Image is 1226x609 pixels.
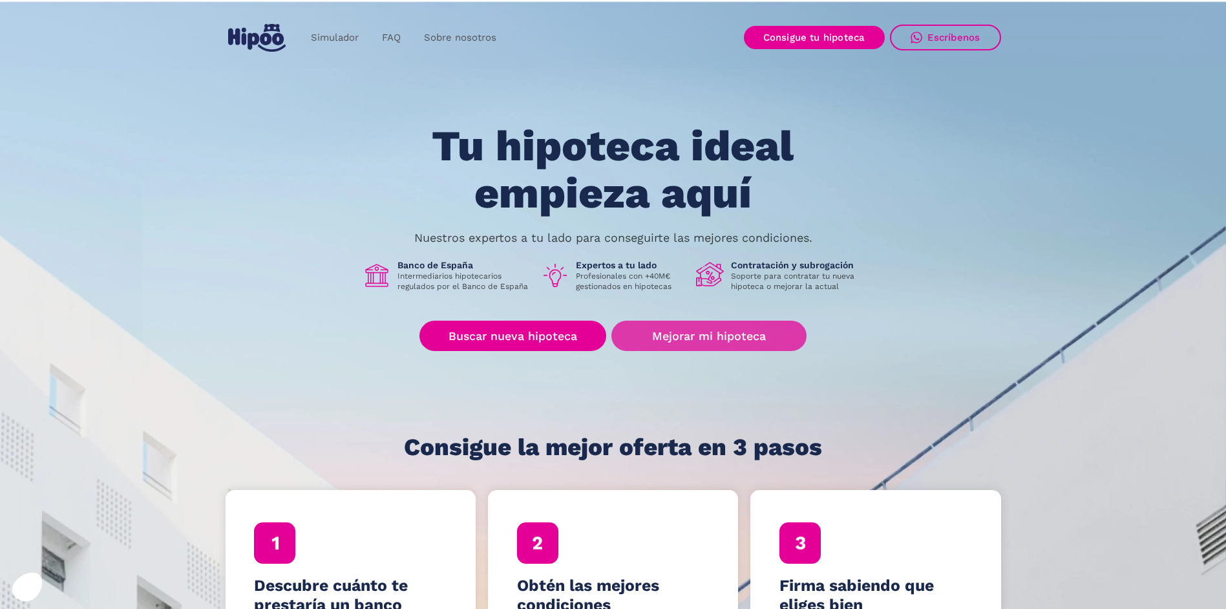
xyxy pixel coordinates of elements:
[576,271,686,292] p: Profesionales con +40M€ gestionados en hipotecas
[419,321,606,351] a: Buscar nueva hipoteca
[370,25,412,50] a: FAQ
[397,271,531,292] p: Intermediarios hipotecarios regulados por el Banco de España
[927,32,980,43] div: Escríbenos
[299,25,370,50] a: Simulador
[731,271,864,292] p: Soporte para contratar tu nueva hipoteca o mejorar la actual
[412,25,508,50] a: Sobre nosotros
[226,19,289,57] a: home
[744,26,885,49] a: Consigue tu hipoteca
[368,123,858,217] h1: Tu hipoteca ideal empieza aquí
[890,25,1001,50] a: Escríbenos
[611,321,806,351] a: Mejorar mi hipoteca
[404,434,822,460] h1: Consigue la mejor oferta en 3 pasos
[397,259,531,271] h1: Banco de España
[414,233,812,243] p: Nuestros expertos a tu lado para conseguirte las mejores condiciones.
[576,259,686,271] h1: Expertos a tu lado
[731,259,864,271] h1: Contratación y subrogación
